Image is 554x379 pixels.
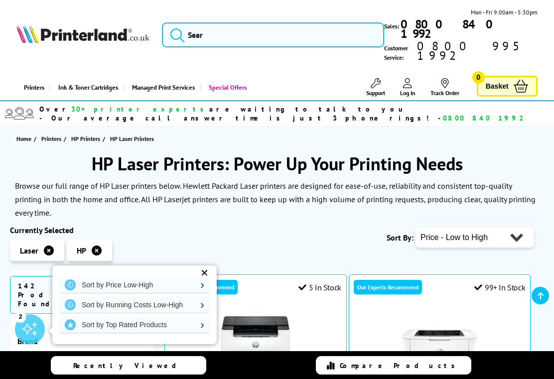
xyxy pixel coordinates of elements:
[71,133,103,144] a: HP Printers
[123,75,200,100] a: Managed Print Services
[60,277,209,293] a: Sort by Price Low-High
[472,71,485,84] span: 0
[60,297,209,313] a: Sort by Running Costs Low-High
[471,7,538,17] span: Mon - Fri 9:00am - 5:30pm
[354,280,422,294] div: Our Experts Recommend
[15,181,536,218] p: Browse our full range of HP Laser printers below. Hewlett Packard Laser printers are designed for...
[415,41,538,60] span: 0800 995 1992
[443,114,526,123] span: 0800 840 1992
[71,133,100,144] span: HP Printers
[39,114,526,123] span: - Our average call answer time is just 3 phone rings! -
[10,276,102,314] span: 142 Products Found
[73,361,186,370] span: Recently Viewed
[16,133,34,144] a: Home
[16,24,149,45] a: Printerland Logo
[41,133,64,144] a: Printers
[486,80,509,93] span: Basket
[384,41,537,62] span: Customer Service:
[340,361,460,370] span: Compare Products
[49,75,123,100] a: Ink & Toner Cartridges
[430,78,459,97] a: Track Order
[15,311,26,322] div: 2
[110,135,154,142] span: HP Laser Printers
[51,356,206,375] a: Recently Viewed
[197,266,211,280] div: ✕
[162,22,384,47] input: Sear
[400,89,415,97] span: Log In
[200,75,252,100] a: Special Offers
[316,356,471,375] a: Compare Products
[298,282,341,292] div: 5 In Stock
[387,233,414,243] span: Sort By:
[400,78,415,97] a: Log In
[39,105,408,114] span: Over are waiting to talk to you
[71,105,209,114] span: 30+ printer experts
[60,317,209,333] a: Sort by Top Rated Products
[401,16,500,41] b: 0800 840 1992
[58,75,118,100] span: Ink & Toner Cartridges
[474,282,525,292] div: 99+ In Stock
[16,75,49,100] a: Printers
[41,133,61,144] span: Printers
[477,76,538,97] a: Basket 0
[366,89,385,97] span: Support
[10,225,154,235] div: Currently Selected
[20,246,38,255] span: Laser
[10,152,544,175] h1: HP Laser Printers: Power Up Your Printing Needs
[384,21,399,31] span: Sales:
[77,246,86,255] span: HP
[399,19,537,38] a: 0800 840 1992
[16,24,149,43] img: Printerland Logo
[366,78,385,97] a: Support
